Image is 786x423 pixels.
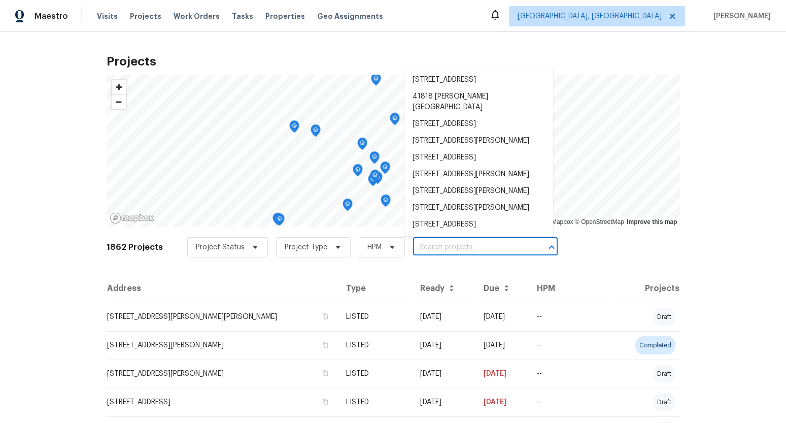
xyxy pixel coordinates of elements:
[635,336,675,354] div: completed
[97,11,118,21] span: Visits
[518,11,662,21] span: [GEOGRAPHIC_DATA], [GEOGRAPHIC_DATA]
[367,242,382,252] span: HPM
[404,183,553,200] li: [STREET_ADDRESS][PERSON_NAME]
[107,388,338,416] td: [STREET_ADDRESS]
[338,331,412,360] td: LISTED
[343,199,353,214] div: Map marker
[544,240,559,254] button: Close
[412,360,476,388] td: [DATE]
[412,331,476,360] td: [DATE]
[627,218,677,225] a: Improve this map
[107,360,338,388] td: [STREET_ADDRESS][PERSON_NAME]
[404,116,553,133] li: [STREET_ADDRESS]
[475,388,529,416] td: [DATE]
[174,11,220,21] span: Work Orders
[112,95,126,109] span: Zoom out
[390,113,400,128] div: Map marker
[368,174,378,189] div: Map marker
[275,213,285,229] div: Map marker
[653,308,675,326] div: draft
[107,274,338,303] th: Address
[653,393,675,411] div: draft
[529,303,614,331] td: --
[338,274,412,303] th: Type
[369,151,380,167] div: Map marker
[413,240,529,255] input: Search projects
[110,212,154,224] a: Mapbox homepage
[529,360,614,388] td: --
[404,149,553,166] li: [STREET_ADDRESS]
[196,242,245,252] span: Project Status
[338,388,412,416] td: LISTED
[232,13,253,20] span: Tasks
[357,138,367,153] div: Map marker
[370,170,380,185] div: Map marker
[35,11,68,21] span: Maestro
[107,56,680,67] h2: Projects
[321,312,330,321] button: Copy Address
[107,303,338,331] td: [STREET_ADDRESS][PERSON_NAME][PERSON_NAME]
[529,331,614,360] td: --
[130,11,161,21] span: Projects
[475,331,529,360] td: [DATE]
[545,218,573,225] a: Mapbox
[475,274,529,303] th: Due
[265,11,305,21] span: Properties
[338,360,412,388] td: LISTED
[614,274,679,303] th: Projects
[412,303,476,331] td: [DATE]
[107,75,680,227] canvas: Map
[529,274,614,303] th: HPM
[112,94,126,109] button: Zoom out
[289,120,299,136] div: Map marker
[475,303,529,331] td: [DATE]
[353,164,363,180] div: Map marker
[317,11,383,21] span: Geo Assignments
[404,133,553,149] li: [STREET_ADDRESS][PERSON_NAME]
[321,369,330,378] button: Copy Address
[412,274,476,303] th: Ready
[380,161,390,177] div: Map marker
[338,303,412,331] td: LISTED
[112,80,126,94] button: Zoom in
[381,194,391,210] div: Map marker
[653,365,675,383] div: draft
[311,124,321,140] div: Map marker
[321,340,330,349] button: Copy Address
[272,213,283,229] div: Map marker
[404,216,553,233] li: [STREET_ADDRESS]
[404,166,553,183] li: [STREET_ADDRESS][PERSON_NAME]
[475,360,529,388] td: [DATE]
[372,172,383,187] div: Map marker
[412,388,476,416] td: [DATE]
[371,73,381,89] div: Map marker
[404,72,553,88] li: [STREET_ADDRESS]
[709,11,771,21] span: [PERSON_NAME]
[575,218,624,225] a: OpenStreetMap
[285,242,327,252] span: Project Type
[529,388,614,416] td: --
[404,233,553,250] li: [STREET_ADDRESS]
[404,88,553,116] li: 41818 [PERSON_NAME][GEOGRAPHIC_DATA]
[107,331,338,360] td: [STREET_ADDRESS][PERSON_NAME]
[107,242,163,252] h2: 1862 Projects
[404,200,553,216] li: [STREET_ADDRESS][PERSON_NAME]
[321,397,330,406] button: Copy Address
